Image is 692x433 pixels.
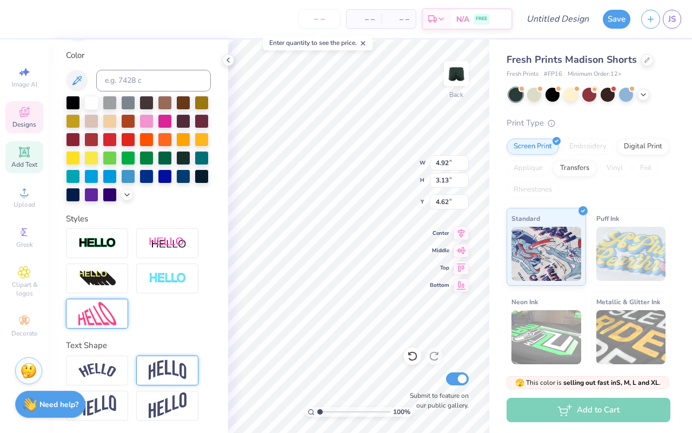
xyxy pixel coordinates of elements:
img: Negative Space [149,272,187,285]
span: – – [353,14,375,25]
span: Clipart & logos [5,280,43,298]
strong: Need help? [39,399,78,410]
img: Flag [78,395,116,416]
span: Upload [14,200,35,209]
label: Submit to feature on our public gallery. [404,391,469,410]
span: Designs [12,120,36,129]
img: 3d Illusion [78,270,116,287]
img: Arch [149,360,187,380]
div: Rhinestones [507,182,559,198]
img: Free Distort [78,302,116,325]
span: Puff Ink [596,213,619,224]
input: Untitled Design [518,8,597,30]
strong: selling out fast in S, M, L and XL [563,378,659,387]
div: Digital Print [617,139,669,155]
button: Save [603,10,630,29]
input: e.g. 7428 c [96,70,211,91]
input: – – [298,9,341,29]
img: Standard [511,227,581,281]
span: N/A [456,14,469,25]
span: Neon Ink [511,296,538,307]
span: – – [388,14,409,25]
div: Screen Print [507,139,559,155]
span: 🫣 [515,378,524,388]
div: Back [449,90,463,100]
span: 100 % [393,407,410,417]
img: Metallic & Glitter Ink [596,310,666,364]
span: Greek [16,240,33,249]
span: Add Text [11,160,37,169]
img: Rise [149,392,187,419]
span: Image AI [12,80,37,89]
span: FREE [476,15,487,23]
div: Styles [66,213,211,225]
span: Center [430,229,449,237]
a: JS [663,10,681,29]
span: Decorate [11,329,37,338]
div: Color [66,49,211,62]
span: Fresh Prints Madison Shorts [507,53,637,66]
span: # FP16 [544,70,562,79]
img: Stroke [78,237,116,250]
span: Minimum Order: 12 + [568,70,622,79]
span: JS [668,13,676,25]
span: Standard [511,213,540,224]
span: Fresh Prints [507,70,538,79]
span: Bottom [430,281,449,289]
img: Arc [78,363,116,378]
span: Middle [430,247,449,254]
img: Puff Ink [596,227,666,281]
div: Print Type [507,117,670,129]
img: Back [445,63,467,84]
span: This color is . [515,378,661,388]
div: Transfers [553,160,596,176]
div: Vinyl [600,160,630,176]
div: Text Shape [66,339,211,352]
div: Foil [633,160,658,176]
img: Shadow [149,237,187,250]
span: Top [430,264,449,272]
div: Embroidery [562,139,614,155]
img: Neon Ink [511,310,581,364]
div: Enter quantity to see the price. [263,35,373,50]
div: Applique [507,160,550,176]
span: Metallic & Glitter Ink [596,296,660,307]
